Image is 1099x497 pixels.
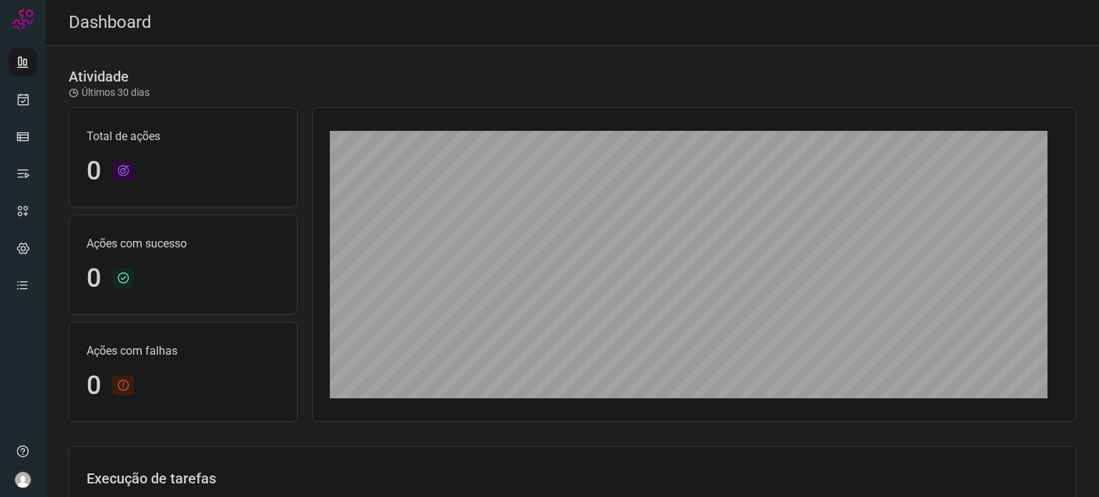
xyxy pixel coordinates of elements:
[87,370,101,401] h1: 0
[87,263,101,294] h1: 0
[69,68,129,85] h3: Atividade
[87,156,101,187] h1: 0
[87,470,1058,487] h3: Execução de tarefas
[14,471,31,488] img: avatar-user-boy.jpg
[87,128,280,145] p: Total de ações
[87,343,280,360] p: Ações com falhas
[69,12,152,33] h2: Dashboard
[87,235,280,252] p: Ações com sucesso
[12,9,34,30] img: Logo
[69,85,150,100] p: Últimos 30 dias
